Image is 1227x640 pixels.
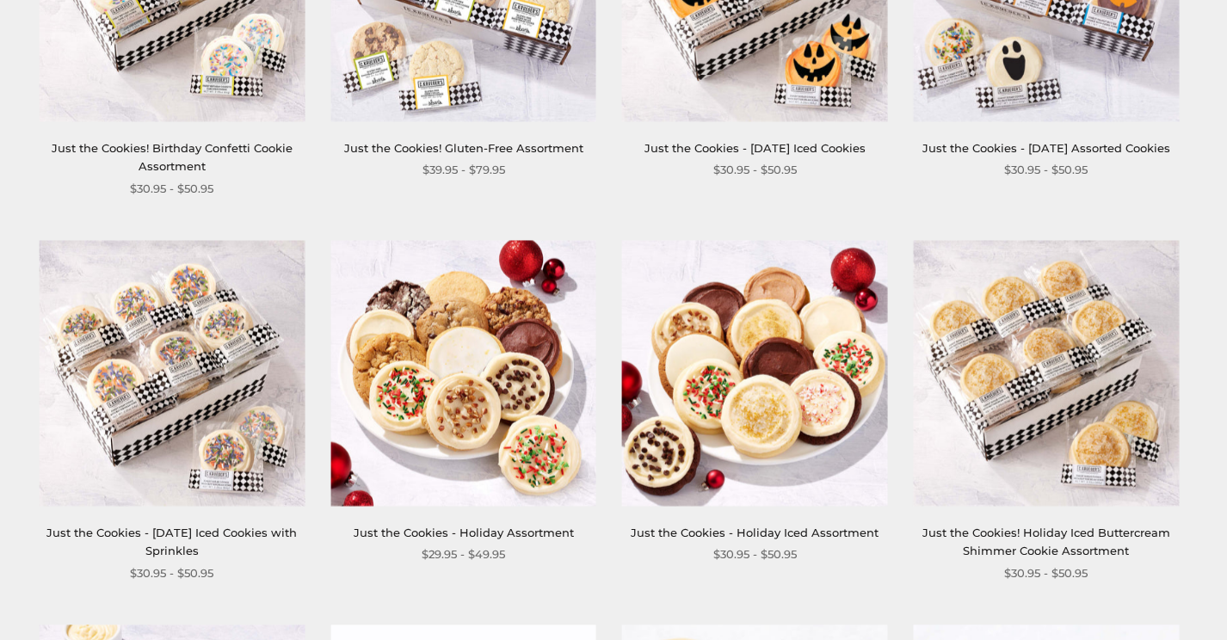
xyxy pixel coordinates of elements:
[422,545,505,563] span: $29.95 - $49.95
[354,526,574,539] a: Just the Cookies - Holiday Assortment
[713,545,797,563] span: $30.95 - $50.95
[344,141,583,155] a: Just the Cookies! Gluten-Free Assortment
[631,526,879,539] a: Just the Cookies - Holiday Iced Assortment
[40,241,305,507] img: Just the Cookies - Halloween Iced Cookies with Sprinkles
[914,241,1180,507] img: Just the Cookies! Holiday Iced Buttercream Shimmer Cookie Assortment
[14,575,178,626] iframe: Sign Up via Text for Offers
[922,526,1170,557] a: Just the Cookies! Holiday Iced Buttercream Shimmer Cookie Assortment
[46,526,297,557] a: Just the Cookies - [DATE] Iced Cookies with Sprinkles
[422,161,505,179] span: $39.95 - $79.95
[52,141,293,173] a: Just the Cookies! Birthday Confetti Cookie Assortment
[130,180,213,198] span: $30.95 - $50.95
[922,141,1170,155] a: Just the Cookies - [DATE] Assorted Cookies
[130,564,213,582] span: $30.95 - $50.95
[644,141,866,155] a: Just the Cookies - [DATE] Iced Cookies
[622,241,888,507] img: Just the Cookies - Holiday Iced Assortment
[1005,564,1088,582] span: $30.95 - $50.95
[330,241,596,507] img: Just the Cookies - Holiday Assortment
[713,161,797,179] span: $30.95 - $50.95
[1005,161,1088,179] span: $30.95 - $50.95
